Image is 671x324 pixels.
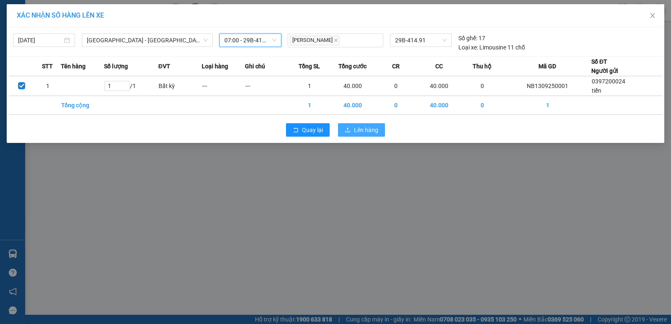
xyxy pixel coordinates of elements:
span: Tên hàng [61,62,86,71]
span: Lên hàng [354,125,378,135]
span: down [203,38,208,43]
span: CC [435,62,443,71]
input: 13/09/2025 [18,36,62,45]
div: 17 [458,34,485,43]
span: Số lượng [104,62,128,71]
span: Mã GD [538,62,556,71]
span: Thu hộ [473,62,492,71]
td: 1 [35,76,61,96]
div: Số ĐT Người gửi [591,57,618,75]
td: 0 [461,96,504,115]
span: tiến [592,87,601,94]
td: 40.000 [418,76,461,96]
span: Tổng cước [338,62,367,71]
span: Tổng SL [299,62,320,71]
span: 0397200024 [592,78,625,85]
span: ĐVT [158,62,170,71]
span: rollback [293,127,299,134]
td: 1 [288,96,331,115]
td: 40.000 [418,96,461,115]
span: close [334,38,338,42]
td: Bất kỳ [158,76,201,96]
button: uploadLên hàng [338,123,385,137]
span: Số ghế: [458,34,477,43]
span: close [649,12,656,19]
span: Ninh Bình - Hà Nội [87,34,208,47]
td: 0 [375,76,418,96]
td: 0 [461,76,504,96]
td: / 1 [104,76,159,96]
div: Limousine 11 chỗ [458,43,525,52]
span: Loại xe: [458,43,478,52]
span: CR [392,62,400,71]
td: Tổng cộng [61,96,104,115]
span: XÁC NHẬN SỐ HÀNG LÊN XE [17,11,104,19]
td: --- [202,76,245,96]
span: upload [345,127,351,134]
td: 1 [288,76,331,96]
span: 29B-414.91 [395,34,447,47]
td: 0 [375,96,418,115]
td: 40.000 [331,76,375,96]
button: Close [641,4,664,28]
button: rollbackQuay lại [286,123,330,137]
td: 1 [504,96,591,115]
td: --- [245,76,288,96]
span: Loại hàng [202,62,228,71]
span: Ghi chú [245,62,265,71]
td: NB1309250001 [504,76,591,96]
span: Quay lại [302,125,323,135]
td: 40.000 [331,96,375,115]
span: 07:00 - 29B-414.91 [224,34,276,47]
span: [PERSON_NAME] [290,36,339,45]
span: STT [42,62,53,71]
